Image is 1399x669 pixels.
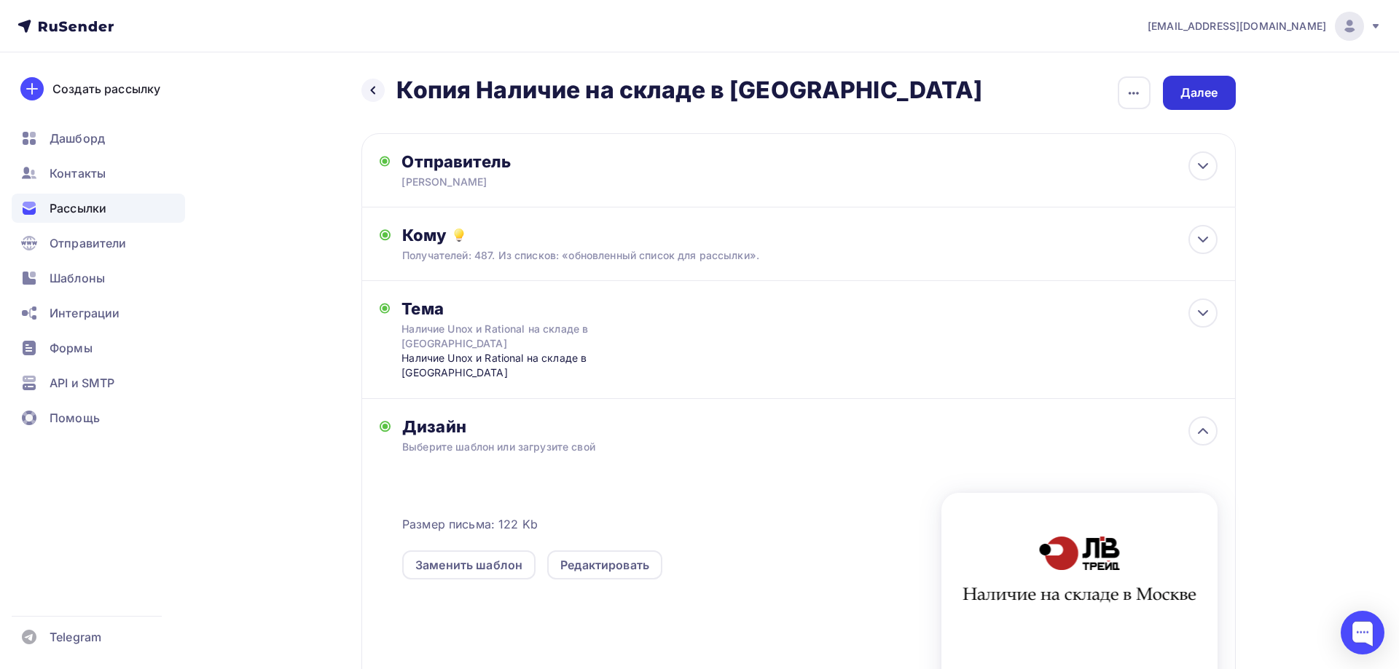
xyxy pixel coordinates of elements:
h2: Копия Наличие на складе в [GEOGRAPHIC_DATA] [396,76,983,105]
div: Выберите шаблон или загрузите свой [402,440,1136,454]
a: [EMAIL_ADDRESS][DOMAIN_NAME] [1148,12,1382,41]
a: Дашборд [12,124,185,153]
span: Формы [50,339,93,357]
span: Размер письма: 122 Kb [402,515,538,533]
div: Кому [402,225,1217,245]
span: Отправители [50,234,127,252]
div: Тема [401,298,689,319]
span: Контакты [50,165,106,182]
div: Заменить шаблон [415,556,522,574]
a: Рассылки [12,194,185,223]
span: Шаблоны [50,269,105,287]
div: Получателей: 487. Из списков: «обновленный список для рассылки». [402,248,1136,263]
div: Создать рассылку [52,80,160,98]
span: Помощь [50,409,100,427]
span: Дашборд [50,130,105,147]
span: Рассылки [50,199,106,217]
a: Контакты [12,159,185,188]
div: Наличие Unox и Rational на складе в [GEOGRAPHIC_DATA] [401,322,661,351]
span: API и SMTP [50,374,114,392]
span: Telegram [50,628,101,646]
a: Формы [12,333,185,363]
div: Дизайн [402,416,1217,437]
div: Редактировать [560,556,649,574]
div: Отправитель [401,151,717,172]
a: Отправители [12,229,185,258]
span: [EMAIL_ADDRESS][DOMAIN_NAME] [1148,19,1326,33]
a: Шаблоны [12,264,185,293]
div: Далее [1180,84,1218,101]
div: [PERSON_NAME] [401,175,686,189]
div: Наличие Unox и Rational на складе в [GEOGRAPHIC_DATA] [401,351,689,381]
span: Интеграции [50,304,119,322]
